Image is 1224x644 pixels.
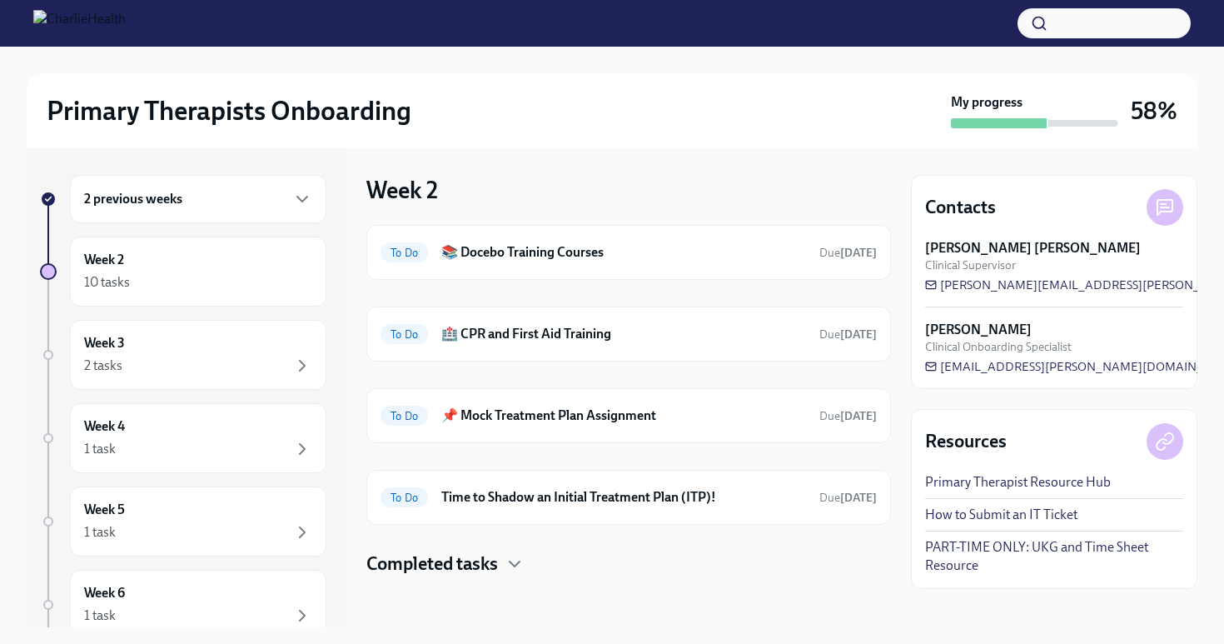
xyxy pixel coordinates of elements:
[840,246,877,260] strong: [DATE]
[381,410,428,422] span: To Do
[84,501,125,519] h6: Week 5
[40,487,326,557] a: Week 51 task
[381,492,428,504] span: To Do
[70,175,326,223] div: 2 previous weeks
[819,245,877,261] span: August 26th, 2025 09:00
[84,607,116,625] div: 1 task
[84,417,125,436] h6: Week 4
[40,320,326,390] a: Week 32 tasks
[925,321,1032,339] strong: [PERSON_NAME]
[925,239,1141,257] strong: [PERSON_NAME] [PERSON_NAME]
[840,409,877,423] strong: [DATE]
[381,239,877,266] a: To Do📚 Docebo Training CoursesDue[DATE]
[381,484,877,511] a: To DoTime to Shadow an Initial Treatment Plan (ITP)!Due[DATE]
[1131,96,1177,126] h3: 58%
[84,334,125,352] h6: Week 3
[84,190,182,208] h6: 2 previous weeks
[840,491,877,505] strong: [DATE]
[819,327,877,342] span: August 23rd, 2025 09:00
[441,407,806,425] h6: 📌 Mock Treatment Plan Assignment
[819,408,877,424] span: August 22nd, 2025 09:00
[819,409,877,423] span: Due
[925,506,1077,524] a: How to Submit an IT Ticket
[925,195,996,220] h4: Contacts
[819,327,877,342] span: Due
[441,325,806,343] h6: 🏥 CPR and First Aid Training
[40,237,326,307] a: Week 210 tasks
[951,93,1022,112] strong: My progress
[819,490,877,506] span: August 23rd, 2025 09:00
[925,257,1016,273] span: Clinical Supervisor
[819,491,877,505] span: Due
[84,251,124,269] h6: Week 2
[84,273,130,292] div: 10 tasks
[441,488,806,507] h6: Time to Shadow an Initial Treatment Plan (ITP)!
[381,402,877,429] a: To Do📌 Mock Treatment Plan AssignmentDue[DATE]
[84,357,122,375] div: 2 tasks
[366,552,891,577] div: Completed tasks
[819,246,877,260] span: Due
[33,10,126,37] img: CharlieHealth
[925,473,1111,492] a: Primary Therapist Resource Hub
[381,321,877,347] a: To Do🏥 CPR and First Aid TrainingDue[DATE]
[366,552,498,577] h4: Completed tasks
[47,94,411,127] h2: Primary Therapists Onboarding
[925,339,1072,355] span: Clinical Onboarding Specialist
[925,429,1007,454] h4: Resources
[84,440,116,458] div: 1 task
[441,243,806,262] h6: 📚 Docebo Training Courses
[840,327,877,342] strong: [DATE]
[925,538,1183,575] a: PART-TIME ONLY: UKG and Time Sheet Resource
[40,403,326,473] a: Week 41 task
[40,570,326,640] a: Week 61 task
[381,328,428,341] span: To Do
[366,175,438,205] h3: Week 2
[381,247,428,259] span: To Do
[84,584,125,602] h6: Week 6
[84,523,116,542] div: 1 task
